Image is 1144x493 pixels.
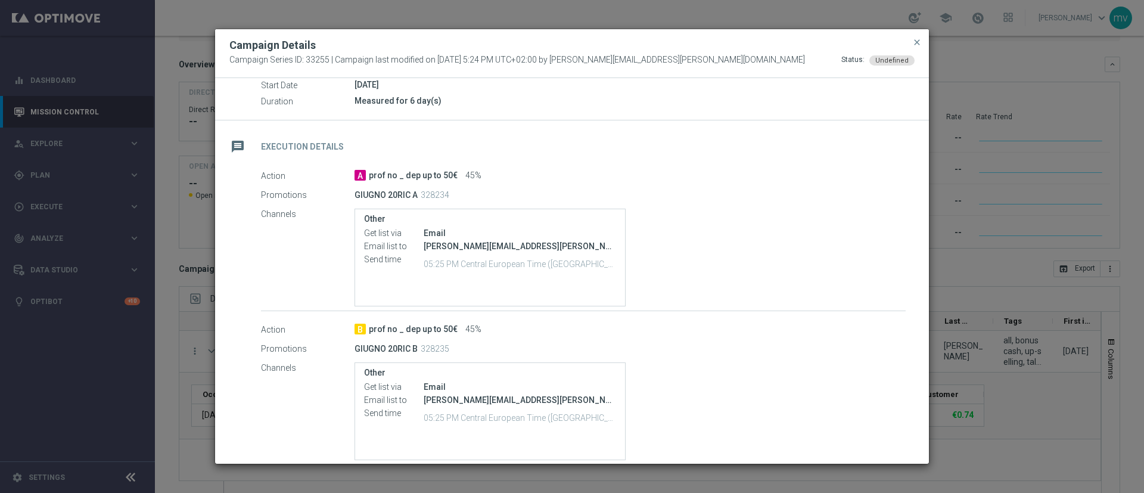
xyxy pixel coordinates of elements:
label: Promotions [261,190,355,200]
label: Start Date [261,80,355,91]
h2: Execution Details [261,141,344,153]
p: GIUGNO 20RIC A [355,190,418,200]
div: Email [424,227,616,239]
p: GIUGNO 20RIC B [355,343,418,354]
label: Duration [261,96,355,107]
label: Promotions [261,343,355,354]
colored-tag: Undefined [869,55,915,64]
div: [PERSON_NAME][EMAIL_ADDRESS][PERSON_NAME][DOMAIN_NAME] [424,240,616,252]
label: Email list to [364,241,424,252]
label: Other [364,214,616,224]
p: 328234 [421,190,449,200]
p: 328235 [421,343,449,354]
p: 05:25 PM Central European Time (Berlin) (UTC +02:00) [424,411,616,423]
h2: Campaign Details [229,38,316,52]
span: 45% [465,324,481,335]
div: [DATE] [355,79,906,91]
span: Campaign Series ID: 33255 | Campaign last modified on [DATE] 5:24 PM UTC+02:00 by [PERSON_NAME][E... [229,55,805,66]
span: prof no _ dep up to 50€ [369,170,458,181]
span: close [912,38,922,47]
span: B [355,324,366,334]
p: 05:25 PM Central European Time ([GEOGRAPHIC_DATA]) (UTC +02:00) [424,258,616,269]
div: Email [424,381,616,393]
label: Action [261,170,355,181]
label: Send time [364,408,424,419]
div: Status: [841,55,865,66]
label: Action [261,324,355,335]
span: 45% [465,170,481,181]
label: Get list via [364,228,424,239]
label: Channels [261,209,355,219]
label: Channels [261,362,355,373]
i: message [227,136,248,157]
div: [PERSON_NAME][EMAIL_ADDRESS][PERSON_NAME][DOMAIN_NAME] [424,394,616,406]
label: Get list via [364,382,424,393]
div: Measured for 6 day(s) [355,95,906,107]
span: A [355,170,366,181]
label: Email list to [364,395,424,406]
label: Other [364,368,616,378]
span: Undefined [875,57,909,64]
span: prof no _ dep up to 50€ [369,324,458,335]
label: Send time [364,255,424,265]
